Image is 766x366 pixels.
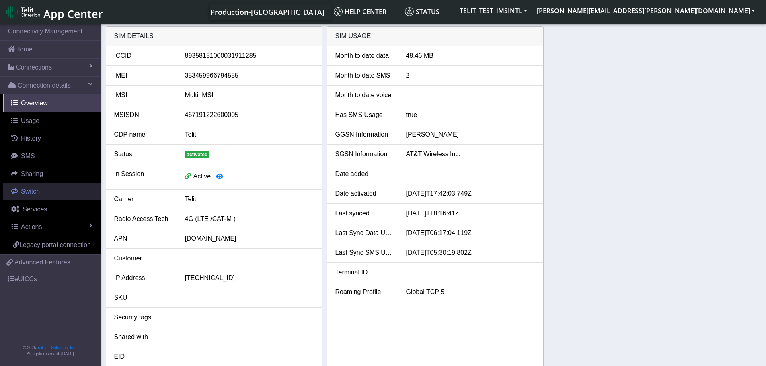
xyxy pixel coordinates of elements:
[108,332,179,342] div: Shared with
[329,189,400,198] div: Date activated
[329,90,400,100] div: Month to date voice
[108,149,179,159] div: Status
[108,254,179,263] div: Customer
[334,7,343,16] img: knowledge.svg
[331,4,402,20] a: Help center
[179,234,320,243] div: [DOMAIN_NAME]
[108,293,179,303] div: SKU
[402,4,455,20] a: Status
[108,273,179,283] div: IP Address
[108,130,179,139] div: CDP name
[329,228,400,238] div: Last Sync Data Usage
[211,169,228,184] button: View session details
[108,169,179,184] div: In Session
[334,7,386,16] span: Help center
[3,112,101,130] a: Usage
[3,147,101,165] a: SMS
[329,130,400,139] div: GGSN Information
[3,94,101,112] a: Overview
[108,71,179,80] div: IMEI
[108,51,179,61] div: ICCID
[329,110,400,120] div: Has SMS Usage
[329,287,400,297] div: Roaming Profile
[23,206,47,213] span: Services
[179,71,320,80] div: 353459966794555
[21,153,35,159] span: SMS
[6,6,40,18] img: logo-telit-cinterion-gw-new.png
[185,151,209,158] span: activated
[329,248,400,258] div: Last Sync SMS Usage
[108,234,179,243] div: APN
[329,71,400,80] div: Month to date SMS
[400,228,541,238] div: [DATE]T06:17:04.119Z
[329,149,400,159] div: SGSN Information
[36,346,76,350] a: Telit IoT Solutions, Inc.
[21,117,39,124] span: Usage
[3,165,101,183] a: Sharing
[3,218,101,236] a: Actions
[14,258,70,267] span: Advanced Features
[21,188,40,195] span: Switch
[108,352,179,362] div: EID
[210,4,324,20] a: Your current platform instance
[21,100,48,106] span: Overview
[400,71,541,80] div: 2
[108,194,179,204] div: Carrier
[179,214,320,224] div: 4G (LTE /CAT-M )
[108,110,179,120] div: MSISDN
[43,6,103,21] span: App Center
[108,214,179,224] div: Radio Access Tech
[108,313,179,322] div: Security tags
[329,209,400,218] div: Last synced
[405,7,414,16] img: status.svg
[179,194,320,204] div: Telit
[19,241,91,248] span: Legacy portal connection
[108,90,179,100] div: IMSI
[532,4,760,18] button: [PERSON_NAME][EMAIL_ADDRESS][PERSON_NAME][DOMAIN_NAME]
[179,51,320,61] div: 89358151000031911285
[3,183,101,200] a: Switch
[21,223,42,230] span: Actions
[106,27,322,46] div: SIM details
[400,248,541,258] div: [DATE]T05:30:19.802Z
[329,169,400,179] div: Date added
[400,209,541,218] div: [DATE]T18:16:41Z
[179,90,320,100] div: Multi IMSI
[210,7,324,17] span: Production-[GEOGRAPHIC_DATA]
[329,268,400,277] div: Terminal ID
[405,7,439,16] span: Status
[179,273,320,283] div: [TECHNICAL_ID]
[400,110,541,120] div: true
[3,130,101,147] a: History
[400,130,541,139] div: [PERSON_NAME]
[6,3,102,20] a: App Center
[400,51,541,61] div: 48.46 MB
[179,110,320,120] div: 467191222600005
[400,189,541,198] div: [DATE]T17:42:03.749Z
[329,51,400,61] div: Month to date data
[179,130,320,139] div: Telit
[400,149,541,159] div: AT&T Wireless Inc.
[21,135,41,142] span: History
[16,63,52,72] span: Connections
[193,173,211,180] span: Active
[455,4,532,18] button: TELIT_TEST_IMSINTL
[18,81,71,90] span: Connection details
[21,170,43,177] span: Sharing
[3,200,101,218] a: Services
[400,287,541,297] div: Global TCP 5
[327,27,543,46] div: SIM Usage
